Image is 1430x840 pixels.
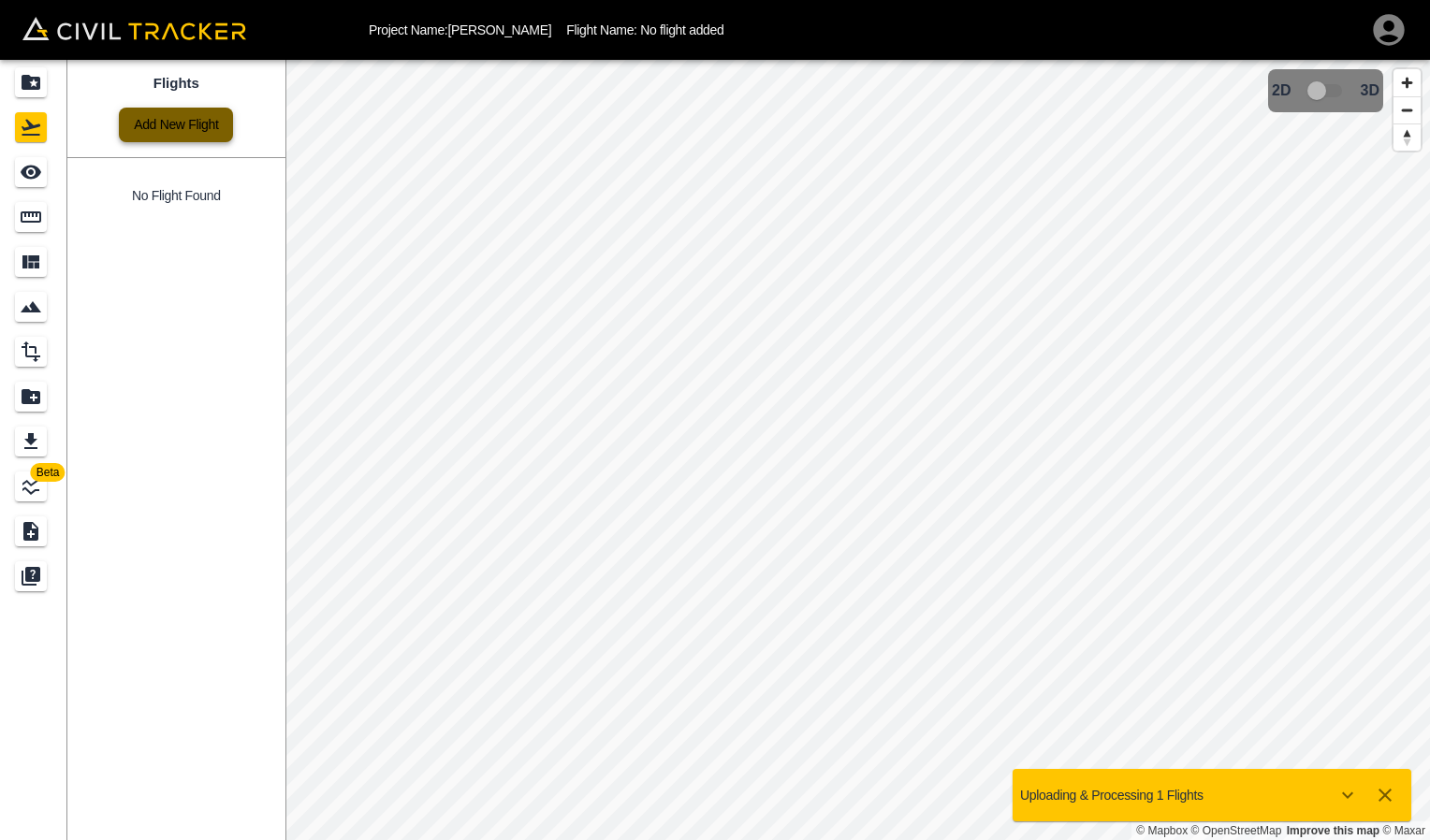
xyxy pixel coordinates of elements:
[1272,82,1291,99] span: 2D
[1191,824,1282,837] a: OpenStreetMap
[1299,73,1353,109] span: 3D model not uploaded yet
[1394,96,1421,123] button: Zoom out
[1020,788,1204,803] p: Uploading & Processing 1 Flights
[1394,69,1421,96] button: Zoom in
[1136,824,1188,837] a: Mapbox
[566,22,723,37] p: Flight Name: No flight added
[1329,776,1366,814] button: Show more
[1382,824,1425,837] a: Maxar
[285,60,1430,840] canvas: Map
[1361,82,1379,99] span: 3D
[1287,824,1379,837] a: Map feedback
[369,22,551,37] p: Project Name: [PERSON_NAME]
[22,17,246,40] img: Civil Tracker
[1394,123,1421,151] button: Reset bearing to north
